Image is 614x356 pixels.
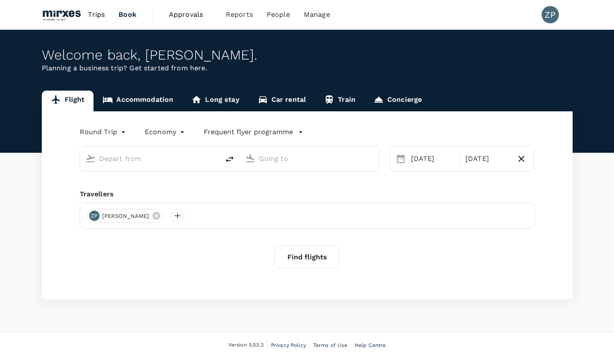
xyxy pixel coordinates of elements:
[373,158,375,159] button: Open
[226,9,253,20] span: Reports
[365,91,431,111] a: Concierge
[145,125,187,139] div: Economy
[42,47,573,63] div: Welcome back , [PERSON_NAME] .
[259,152,361,165] input: Going to
[182,91,248,111] a: Long stay
[313,342,347,348] span: Terms of Use
[271,342,306,348] span: Privacy Policy
[219,149,240,170] button: delete
[267,9,290,20] span: People
[42,63,573,73] p: Planning a business trip? Get started from here.
[315,91,365,111] a: Train
[249,91,315,111] a: Car rental
[42,5,81,24] img: Mirxes Holding Pte Ltd
[462,150,512,167] div: [DATE]
[42,91,94,111] a: Flight
[355,340,386,350] a: Help Centre
[228,341,264,350] span: Version 3.53.2
[204,127,293,137] p: Frequent flyer programme
[80,125,128,139] div: Round Trip
[204,127,303,137] button: Frequent flyer programme
[89,211,100,221] div: ZP
[275,246,340,268] button: Find flights
[304,9,330,20] span: Manage
[313,340,347,350] a: Terms of Use
[99,152,201,165] input: Depart from
[169,9,212,20] span: Approvals
[118,9,137,20] span: Book
[213,158,215,159] button: Open
[408,150,458,167] div: [DATE]
[97,212,155,221] span: [PERSON_NAME]
[542,6,559,23] div: ZP
[80,189,535,199] div: Travellers
[355,342,386,348] span: Help Centre
[87,209,164,223] div: ZP[PERSON_NAME]
[94,91,182,111] a: Accommodation
[88,9,105,20] span: Trips
[271,340,306,350] a: Privacy Policy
